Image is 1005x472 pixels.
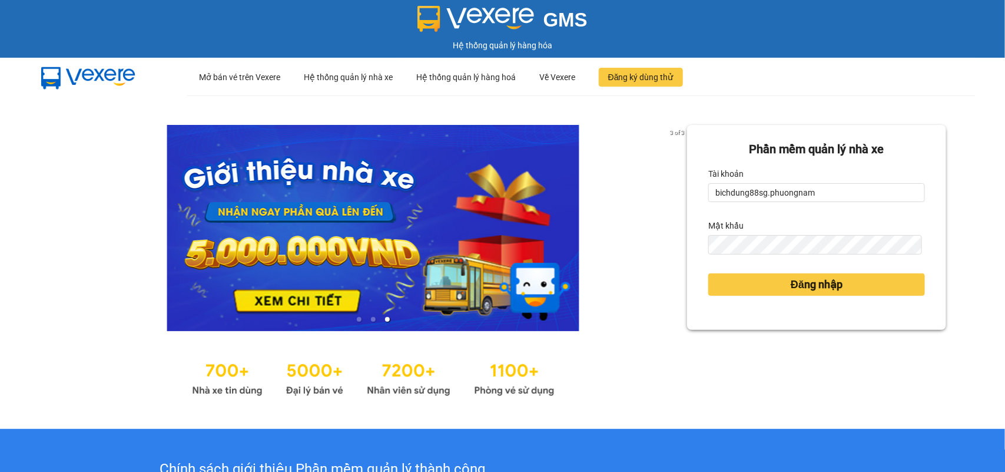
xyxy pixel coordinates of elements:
[357,317,361,322] li: slide item 1
[708,140,925,159] div: Phần mềm quản lý nhà xe
[708,235,921,254] input: Mật khẩu
[708,164,744,183] label: Tài khoản
[29,58,147,97] img: mbUUG5Q.png
[371,317,376,322] li: slide item 2
[599,68,683,87] button: Đăng ký dùng thử
[59,125,75,331] button: previous slide / item
[417,6,534,32] img: logo 2
[666,125,687,140] p: 3 of 3
[708,216,744,235] label: Mật khẩu
[416,58,516,96] div: Hệ thống quản lý hàng hoá
[543,9,588,31] span: GMS
[385,317,390,322] li: slide item 3
[608,71,674,84] span: Đăng ký dùng thử
[708,183,925,202] input: Tài khoản
[3,39,1002,52] div: Hệ thống quản lý hàng hóa
[304,58,393,96] div: Hệ thống quản lý nhà xe
[539,58,575,96] div: Về Vexere
[199,58,280,96] div: Mở bán vé trên Vexere
[708,273,925,296] button: Đăng nhập
[791,276,843,293] span: Đăng nhập
[417,18,588,27] a: GMS
[192,355,555,400] img: Statistics.png
[671,125,687,331] button: next slide / item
